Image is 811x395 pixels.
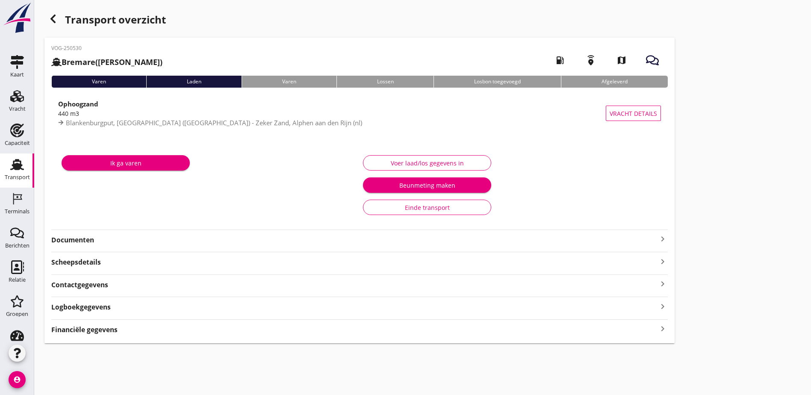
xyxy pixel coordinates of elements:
[363,200,491,215] button: Einde transport
[9,106,26,112] div: Vracht
[370,203,484,212] div: Einde transport
[5,174,30,180] div: Transport
[58,100,98,108] strong: Ophoogzand
[66,118,362,127] span: Blankenburgput, [GEOGRAPHIC_DATA] ([GEOGRAPHIC_DATA]) - Zeker Zand, Alphen aan den Rijn (nl)
[146,76,242,88] div: Laden
[44,10,675,31] div: Transport overzicht
[370,159,484,168] div: Voer laad/los gegevens in
[610,48,634,72] i: map
[51,257,101,267] strong: Scheepsdetails
[2,2,32,34] img: logo-small.a267ee39.svg
[610,109,657,118] span: Vracht details
[5,140,30,146] div: Capaciteit
[548,48,572,72] i: local_gas_station
[51,280,108,290] strong: Contactgegevens
[561,76,668,88] div: Afgeleverd
[51,56,162,68] h2: ([PERSON_NAME])
[658,256,668,267] i: keyboard_arrow_right
[658,323,668,335] i: keyboard_arrow_right
[6,311,28,317] div: Groepen
[9,277,26,283] div: Relatie
[62,155,190,171] button: Ik ga varen
[10,72,24,77] div: Kaart
[606,106,661,121] button: Vracht details
[363,155,491,171] button: Voer laad/los gegevens in
[9,371,26,388] i: account_circle
[242,76,336,88] div: Varen
[51,94,668,132] a: Ophoogzand440 m3Blankenburgput, [GEOGRAPHIC_DATA] ([GEOGRAPHIC_DATA]) - Zeker Zand, Alphen aan de...
[363,177,491,193] button: Beunmeting maken
[370,181,484,190] div: Beunmeting maken
[336,76,434,88] div: Lossen
[51,235,658,245] strong: Documenten
[58,109,606,118] div: 440 m3
[658,234,668,244] i: keyboard_arrow_right
[434,76,561,88] div: Losbon toegevoegd
[51,76,146,88] div: Varen
[51,302,111,312] strong: Logboekgegevens
[658,301,668,312] i: keyboard_arrow_right
[579,48,603,72] i: emergency_share
[5,243,29,248] div: Berichten
[5,209,29,214] div: Terminals
[62,57,95,67] strong: Bremare
[658,278,668,290] i: keyboard_arrow_right
[51,44,162,52] p: VOG-250530
[68,159,183,168] div: Ik ga varen
[51,325,118,335] strong: Financiële gegevens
